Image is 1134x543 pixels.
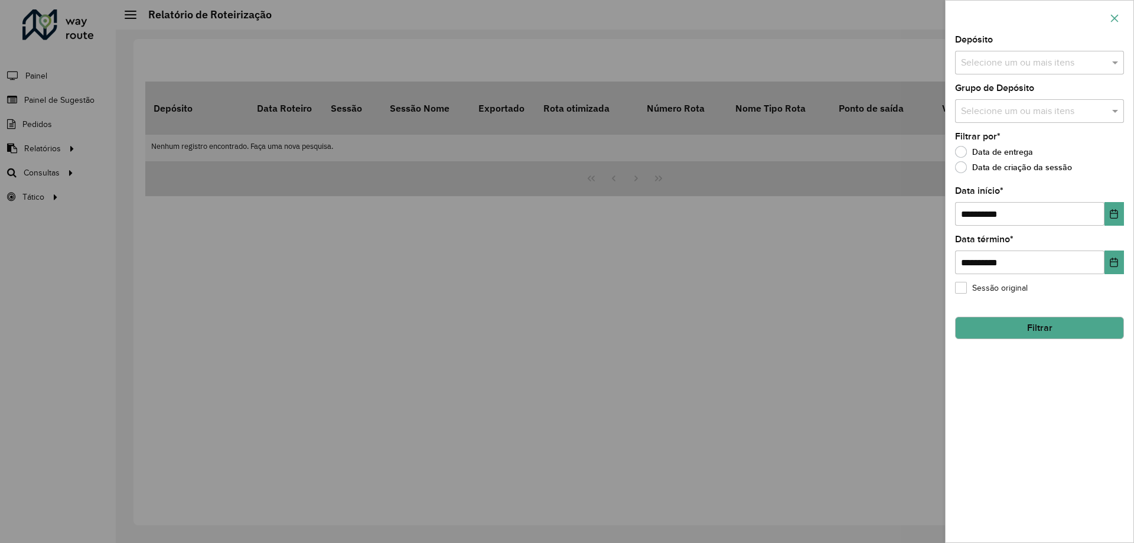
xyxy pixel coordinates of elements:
button: Choose Date [1104,251,1124,274]
label: Filtrar por [955,129,1001,144]
label: Data de criação da sessão [955,161,1072,173]
label: Data início [955,184,1003,198]
label: Sessão original [955,282,1028,294]
label: Grupo de Depósito [955,81,1034,95]
button: Choose Date [1104,202,1124,226]
label: Depósito [955,32,993,47]
label: Data término [955,232,1014,246]
button: Filtrar [955,317,1124,339]
label: Data de entrega [955,146,1033,158]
